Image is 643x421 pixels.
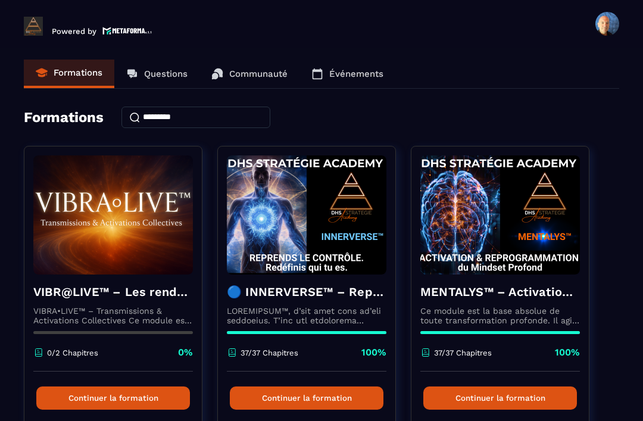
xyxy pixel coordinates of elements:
img: formation-background [420,155,580,275]
p: Événements [329,68,383,79]
img: logo [102,26,152,36]
p: Communauté [229,68,288,79]
a: Formations [24,60,114,88]
h4: Formations [24,109,104,126]
p: 0% [178,346,193,359]
img: logo-branding [24,17,43,36]
img: formation-background [227,155,386,275]
p: VIBRA•LIVE™ – Transmissions & Activations Collectives Ce module est un espace vivant. [PERSON_NAM... [33,306,193,325]
h4: MENTALYS™ – Activation & Reprogrammation du Mindset Profond [420,283,580,300]
h4: VIBR@LIVE™ – Les rendez-vous d’intégration vivante [33,283,193,300]
button: Continuer la formation [423,386,577,410]
a: Communauté [199,60,299,88]
h4: 🔵 INNERVERSE™ – Reprogrammation Quantique & Activation du Soi Réel [227,283,386,300]
a: Questions [114,60,199,88]
p: Questions [144,68,188,79]
p: 37/37 Chapitres [434,348,492,357]
p: Powered by [52,27,96,36]
a: Événements [299,60,395,88]
p: 0/2 Chapitres [47,348,98,357]
p: LOREMIPSUM™, d’sit amet cons ad’eli seddoeius. T’inc utl etdolorema aliquaeni ad minimveniamqui n... [227,306,386,325]
p: 37/37 Chapitres [241,348,298,357]
img: formation-background [33,155,193,275]
button: Continuer la formation [230,386,383,410]
p: 100% [555,346,580,359]
p: Formations [54,67,102,78]
p: 100% [361,346,386,359]
button: Continuer la formation [36,386,190,410]
p: Ce module est la base absolue de toute transformation profonde. Il agit comme une activation du n... [420,306,580,325]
